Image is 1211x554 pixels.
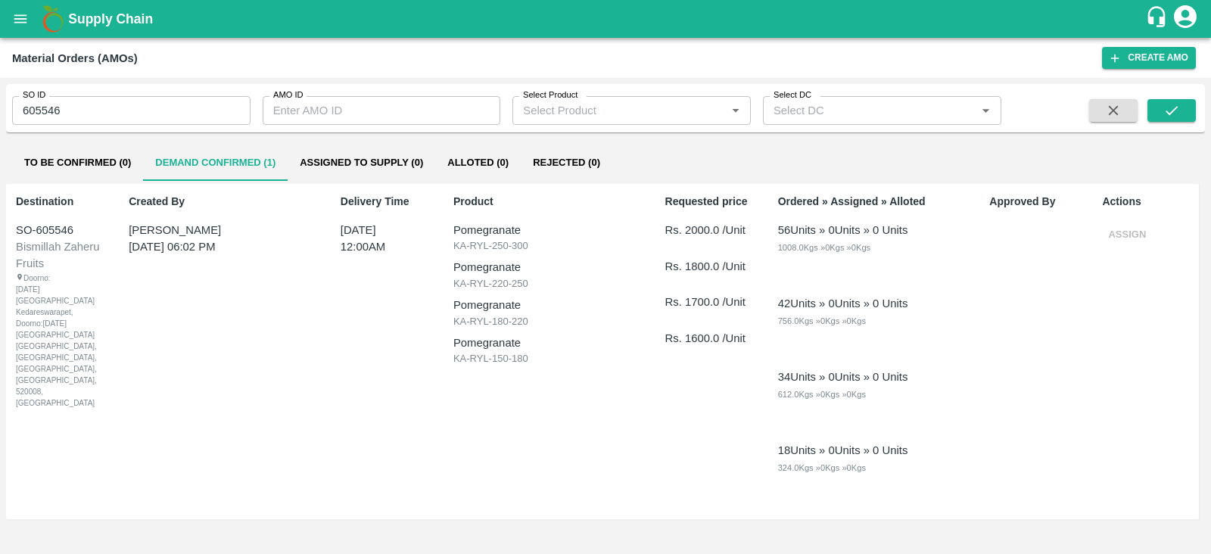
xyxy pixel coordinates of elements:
[129,194,320,210] p: Created By
[453,238,645,254] p: KA-RYL-250-300
[12,48,138,68] div: Material Orders (AMOs)
[453,194,645,210] p: Product
[767,101,952,120] input: Select DC
[453,314,645,329] p: KA-RYL-180-220
[778,194,970,210] p: Ordered » Assigned » Alloted
[68,11,153,26] b: Supply Chain
[517,101,721,120] input: Select Product
[12,145,143,181] button: To Be Confirmed (0)
[989,194,1082,210] p: Approved By
[23,89,45,101] label: SO ID
[68,8,1145,30] a: Supply Chain
[16,238,106,272] div: Bismillah Zaheru Fruits
[129,222,302,238] p: [PERSON_NAME]
[665,258,758,275] p: Rs. 1800.0 /Unit
[521,145,612,181] button: Rejected (0)
[1172,3,1199,35] div: account of current user
[16,222,106,238] div: SO-605546
[341,194,433,210] p: Delivery Time
[1145,5,1172,33] div: customer-support
[16,272,70,409] div: Doorno:[DATE] [GEOGRAPHIC_DATA] Kedareswarapet, Doorno:[DATE] [GEOGRAPHIC_DATA] [GEOGRAPHIC_DATA]...
[12,96,251,125] input: Enter SO ID
[16,194,108,210] p: Destination
[453,276,645,291] p: KA-RYL-220-250
[453,222,645,238] p: Pomegranate
[341,222,415,256] p: [DATE] 12:00AM
[3,2,38,36] button: open drawer
[1102,47,1196,69] button: Create AMO
[453,259,645,275] p: Pomegranate
[523,89,577,101] label: Select Product
[288,145,435,181] button: Assigned to Supply (0)
[778,369,908,385] div: 34 Units » 0 Units » 0 Units
[435,145,521,181] button: Alloted (0)
[1102,194,1194,210] p: Actions
[453,297,645,313] p: Pomegranate
[778,390,866,399] span: 612.0 Kgs » 0 Kgs » 0 Kgs
[778,316,866,325] span: 756.0 Kgs » 0 Kgs » 0 Kgs
[453,351,645,366] p: KA-RYL-150-180
[778,243,870,252] span: 1008.0 Kgs » 0 Kgs » 0 Kgs
[665,194,758,210] p: Requested price
[665,222,758,238] p: Rs. 2000.0 /Unit
[665,294,758,310] p: Rs. 1700.0 /Unit
[774,89,811,101] label: Select DC
[976,101,995,120] button: Open
[143,145,288,181] button: Demand Confirmed (1)
[778,463,866,472] span: 324.0 Kgs » 0 Kgs » 0 Kgs
[263,96,501,125] input: Enter AMO ID
[665,330,758,347] p: Rs. 1600.0 /Unit
[38,4,68,34] img: logo
[778,442,908,459] div: 18 Units » 0 Units » 0 Units
[726,101,746,120] button: Open
[778,295,908,312] div: 42 Units » 0 Units » 0 Units
[453,335,645,351] p: Pomegranate
[778,222,908,238] div: 56 Units » 0 Units » 0 Units
[273,89,304,101] label: AMO ID
[129,238,302,255] p: [DATE] 06:02 PM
